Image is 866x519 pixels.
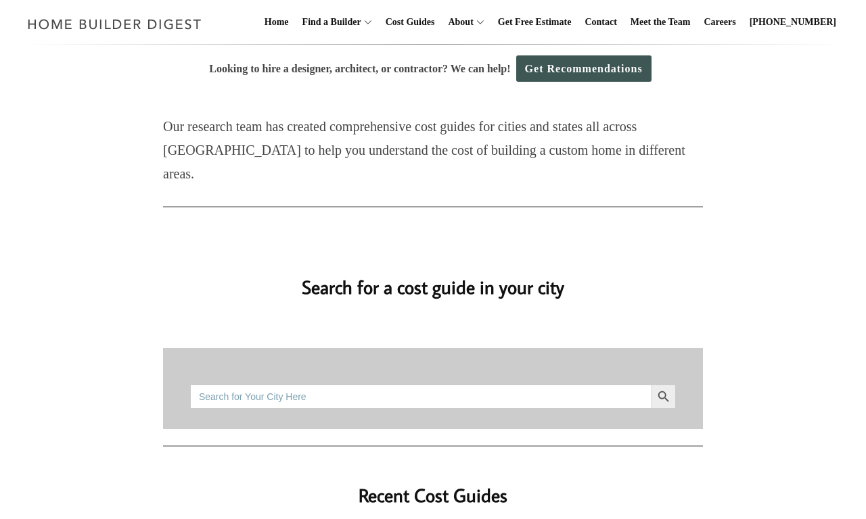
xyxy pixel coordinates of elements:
h2: Recent Cost Guides [163,463,703,510]
a: About [442,1,473,44]
a: [PHONE_NUMBER] [744,1,842,44]
h2: Search for a cost guide in your city [47,254,819,301]
a: Contact [579,1,622,44]
a: Find a Builder [297,1,361,44]
p: Our research team has created comprehensive cost guides for cities and states all across [GEOGRAP... [163,115,703,186]
a: Careers [699,1,742,44]
a: Get Free Estimate [493,1,577,44]
a: Meet the Team [625,1,696,44]
a: Home [259,1,294,44]
input: Search for Your City Here [190,385,652,409]
a: Get Recommendations [516,55,652,82]
img: Home Builder Digest [22,11,208,37]
svg: Search [656,389,671,404]
a: Cost Guides [380,1,440,44]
